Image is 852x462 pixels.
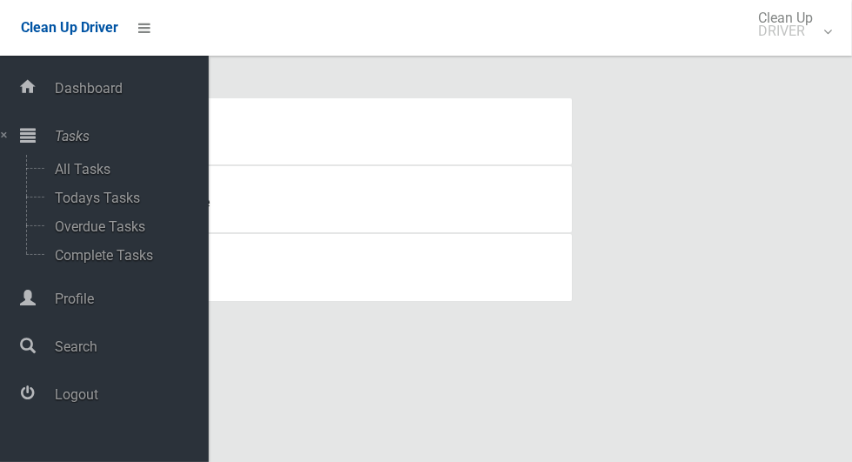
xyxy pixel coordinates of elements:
span: Logout [50,386,209,403]
small: DRIVER [758,24,813,37]
span: All Tasks [50,161,194,177]
span: Todays Tasks [50,190,194,206]
a: Clean Up Driver [21,15,118,41]
span: Search [50,338,209,355]
span: Profile [50,291,209,307]
span: Dashboard [50,80,209,97]
span: Clean Up Driver [21,19,118,36]
span: Complete Tasks [50,247,194,264]
span: Overdue Tasks [50,218,194,235]
span: Clean Up [749,11,830,37]
span: Tasks [50,128,209,144]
